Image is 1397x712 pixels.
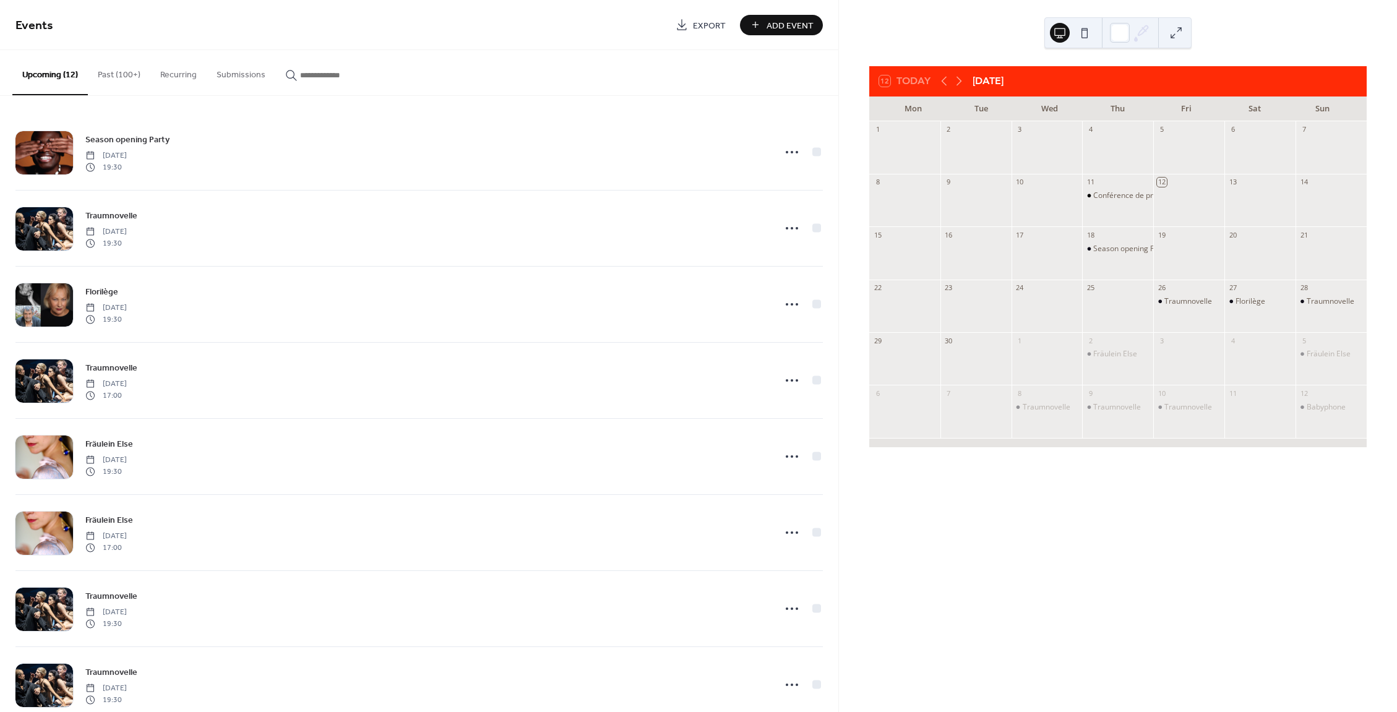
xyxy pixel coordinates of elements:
span: [DATE] [85,302,127,314]
span: 19:30 [85,161,127,173]
button: Submissions [207,50,275,94]
div: 9 [1086,388,1095,398]
div: 14 [1299,178,1309,187]
div: Mon [879,97,947,121]
div: 8 [873,178,882,187]
div: Conférence de presse [1093,191,1169,201]
div: 15 [873,230,882,239]
div: 18 [1086,230,1095,239]
div: Fräulein Else [1296,349,1367,359]
a: Fräulein Else [85,437,133,451]
div: 27 [1228,283,1237,293]
div: 26 [1157,283,1166,293]
div: 7 [944,388,953,398]
div: 10 [1015,178,1025,187]
div: 28 [1299,283,1309,293]
button: Add Event [740,15,823,35]
div: 10 [1157,388,1166,398]
a: Season opening Party [85,132,170,147]
span: 17:00 [85,542,127,553]
div: 12 [1157,178,1166,187]
a: Traumnovelle [85,361,137,375]
div: Traumnovelle [1153,402,1224,413]
div: Thu [1084,97,1152,121]
div: Sat [1220,97,1288,121]
div: Conférence de presse [1082,191,1153,201]
div: Babyphone [1296,402,1367,413]
div: Traumnovelle [1023,402,1070,413]
button: Past (100+) [88,50,150,94]
div: 4 [1228,336,1237,345]
div: 16 [944,230,953,239]
div: 7 [1299,125,1309,134]
span: [DATE] [85,379,127,390]
div: 29 [873,336,882,345]
div: [DATE] [973,74,1004,88]
div: Fräulein Else [1093,349,1137,359]
div: 30 [944,336,953,345]
div: 5 [1299,336,1309,345]
div: 2 [1086,336,1095,345]
span: [DATE] [85,531,127,542]
div: 12 [1299,388,1309,398]
span: 19:30 [85,618,127,629]
span: [DATE] [85,226,127,238]
div: 13 [1228,178,1237,187]
div: 21 [1299,230,1309,239]
div: 24 [1015,283,1025,293]
div: 1 [873,125,882,134]
div: 5 [1157,125,1166,134]
div: 22 [873,283,882,293]
div: Traumnovelle [1164,296,1212,307]
div: 3 [1015,125,1025,134]
span: 19:30 [85,238,127,249]
div: 23 [944,283,953,293]
div: 25 [1086,283,1095,293]
a: Traumnovelle [85,589,137,603]
div: 11 [1086,178,1095,187]
a: Traumnovelle [85,208,137,223]
a: Fräulein Else [85,513,133,527]
button: Recurring [150,50,207,94]
span: Florilège [85,286,118,299]
div: 6 [1228,125,1237,134]
div: 4 [1086,125,1095,134]
div: Florilège [1236,296,1265,307]
div: Florilège [1224,296,1296,307]
span: [DATE] [85,683,127,694]
span: [DATE] [85,150,127,161]
div: 3 [1157,336,1166,345]
span: Traumnovelle [85,210,137,223]
span: Export [693,19,726,32]
div: 19 [1157,230,1166,239]
div: Traumnovelle [1153,296,1224,307]
span: Fräulein Else [85,438,133,451]
span: 19:30 [85,314,127,325]
div: Traumnovelle [1082,402,1153,413]
div: Season opening Party [1082,244,1153,254]
div: Fri [1152,97,1220,121]
div: 6 [873,388,882,398]
div: Traumnovelle [1307,296,1354,307]
span: Add Event [767,19,814,32]
div: Traumnovelle [1296,296,1367,307]
span: [DATE] [85,455,127,466]
div: 2 [944,125,953,134]
span: Traumnovelle [85,590,137,603]
div: Season opening Party [1093,244,1168,254]
div: Traumnovelle [1012,402,1083,413]
a: Export [666,15,735,35]
div: Traumnovelle [1164,402,1212,413]
span: Events [15,14,53,38]
span: Traumnovelle [85,362,137,375]
button: Upcoming (12) [12,50,88,95]
a: Traumnovelle [85,665,137,679]
div: Sun [1289,97,1357,121]
div: 8 [1015,388,1025,398]
span: 19:30 [85,694,127,705]
div: 1 [1015,336,1025,345]
div: Wed [1015,97,1083,121]
span: 19:30 [85,466,127,477]
span: 17:00 [85,390,127,401]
